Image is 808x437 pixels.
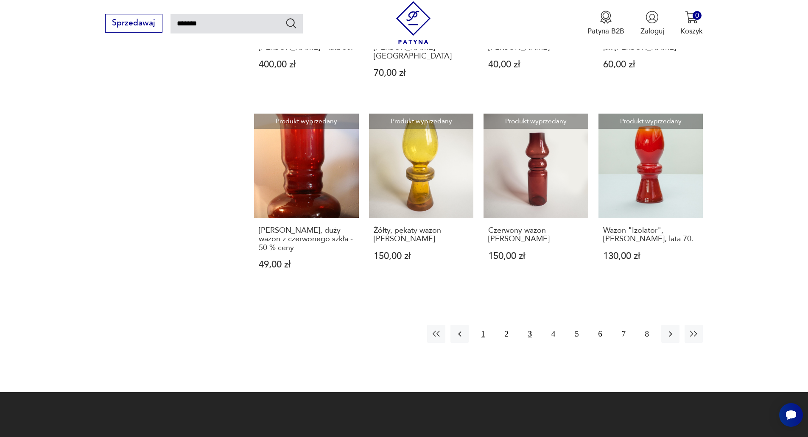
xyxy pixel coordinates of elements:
div: 0 [693,11,702,20]
a: Ikona medaluPatyna B2B [587,11,624,36]
p: 130,00 zł [603,252,699,261]
h3: Wazon proj. [PERSON_NAME][GEOGRAPHIC_DATA] [374,35,469,61]
p: 60,00 zł [603,60,699,69]
button: 0Koszyk [680,11,703,36]
p: Zaloguj [640,26,664,36]
a: Produkt wyprzedanyWazon "Izolator", Zbigniew Horbowy, lata 70.Wazon "Izolator", [PERSON_NAME], la... [598,114,703,289]
h3: Kieliszki, proj. [PERSON_NAME] – lata 60. [259,35,354,52]
button: 7 [615,325,633,343]
p: 400,00 zł [259,60,354,69]
button: Zaloguj [640,11,664,36]
button: Sprzedawaj [105,14,162,33]
button: 8 [638,325,656,343]
p: 40,00 zł [488,60,584,69]
button: 1 [474,325,492,343]
button: 6 [591,325,609,343]
p: Koszyk [680,26,703,36]
h3: Szklany wazon jak [PERSON_NAME] [488,35,584,52]
a: Produkt wyprzedanyŻółty, pękaty wazon HorbowyŻółty, pękaty wazon [PERSON_NAME]150,00 zł [369,114,474,289]
h3: Polski szklany wazon trochę jak [PERSON_NAME] [603,35,699,52]
h3: Czerwony wazon [PERSON_NAME] [488,226,584,244]
p: 49,00 zł [259,260,354,269]
a: Produkt wyprzedanyCzerwony wazon HorbowyCzerwony wazon [PERSON_NAME]150,00 zł [484,114,588,289]
img: Ikona medalu [599,11,612,24]
p: 150,00 zł [488,252,584,261]
iframe: Smartsupp widget button [779,403,803,427]
img: Ikona koszyka [685,11,698,24]
button: 4 [544,325,562,343]
a: Produkt wyprzedanyZbigniew Horbowy, duży wazon z czerwonego szkła - 50 % ceny[PERSON_NAME], duży ... [254,114,359,289]
button: 2 [498,325,516,343]
button: 3 [521,325,539,343]
button: 5 [568,325,586,343]
h3: [PERSON_NAME], duży wazon z czerwonego szkła - 50 % ceny [259,226,354,252]
p: Patyna B2B [587,26,624,36]
p: 150,00 zł [374,252,469,261]
a: Sprzedawaj [105,20,162,27]
h3: Wazon "Izolator", [PERSON_NAME], lata 70. [603,226,699,244]
h3: Żółty, pękaty wazon [PERSON_NAME] [374,226,469,244]
img: Ikonka użytkownika [646,11,659,24]
img: Patyna - sklep z meblami i dekoracjami vintage [392,1,435,44]
button: Patyna B2B [587,11,624,36]
button: Szukaj [285,17,297,29]
p: 70,00 zł [374,69,469,78]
